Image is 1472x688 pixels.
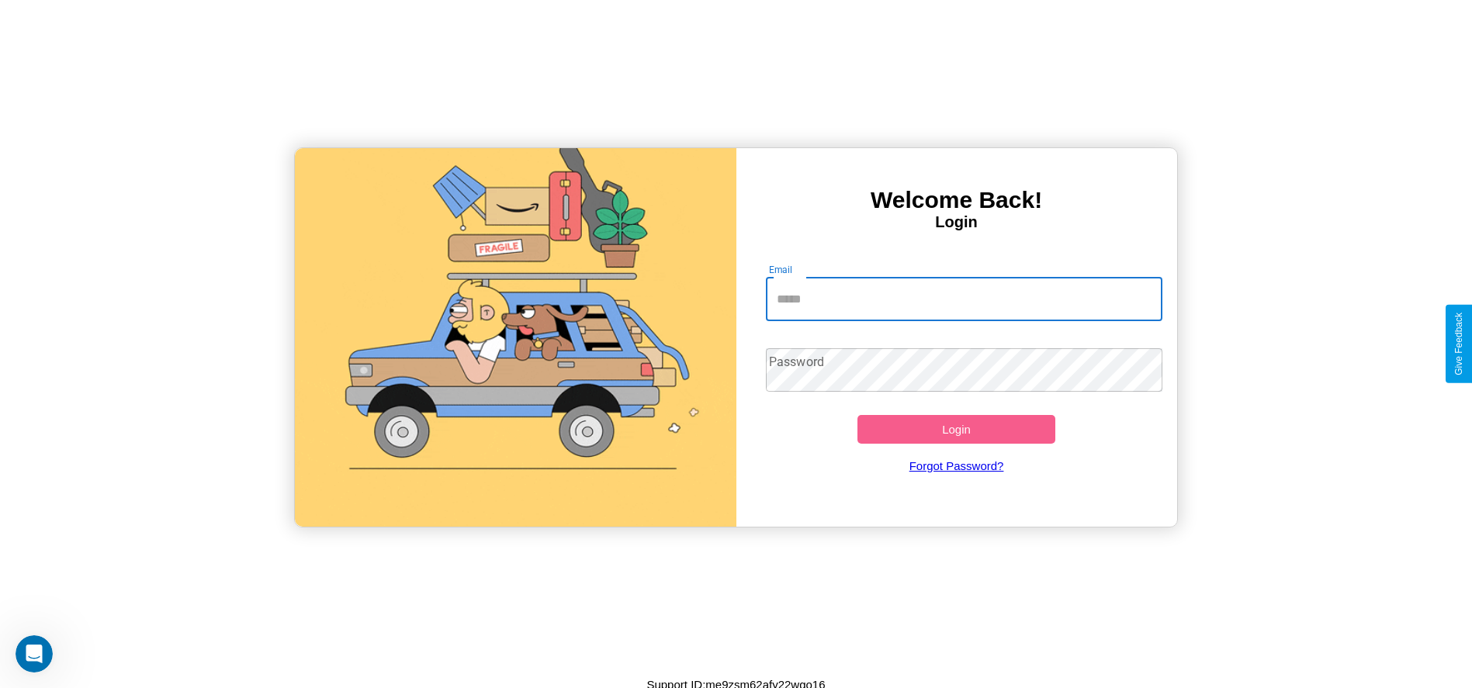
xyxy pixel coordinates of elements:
div: Give Feedback [1453,313,1464,375]
img: gif [295,148,736,527]
iframe: Intercom live chat [16,635,53,672]
a: Forgot Password? [758,444,1155,488]
h4: Login [736,213,1177,231]
label: Email [769,263,793,276]
button: Login [857,415,1056,444]
h3: Welcome Back! [736,187,1177,213]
